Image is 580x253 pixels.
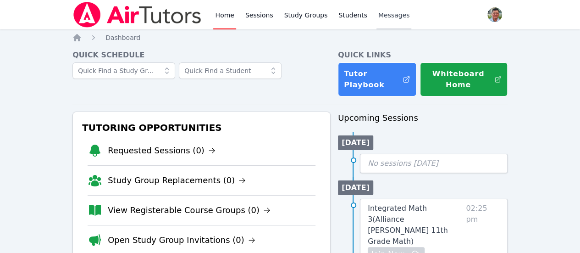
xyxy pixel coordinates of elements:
[72,62,175,79] input: Quick Find a Study Group
[72,50,331,61] h4: Quick Schedule
[108,144,215,157] a: Requested Sessions (0)
[108,174,246,187] a: Study Group Replacements (0)
[368,204,448,246] span: Integrated Math 3 ( Alliance [PERSON_NAME] 11th Grade Math )
[80,119,323,136] h3: Tutoring Opportunities
[420,62,508,96] button: Whiteboard Home
[338,62,416,96] a: Tutor Playbook
[338,50,508,61] h4: Quick Links
[368,203,462,247] a: Integrated Math 3(Alliance [PERSON_NAME] 11th Grade Math)
[105,33,140,42] a: Dashboard
[72,33,508,42] nav: Breadcrumb
[338,135,373,150] li: [DATE]
[72,2,202,28] img: Air Tutors
[338,112,508,124] h3: Upcoming Sessions
[179,62,282,79] input: Quick Find a Student
[338,180,373,195] li: [DATE]
[368,159,438,168] span: No sessions [DATE]
[108,204,271,217] a: View Registerable Course Groups (0)
[105,34,140,41] span: Dashboard
[108,234,255,247] a: Open Study Group Invitations (0)
[378,11,410,20] span: Messages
